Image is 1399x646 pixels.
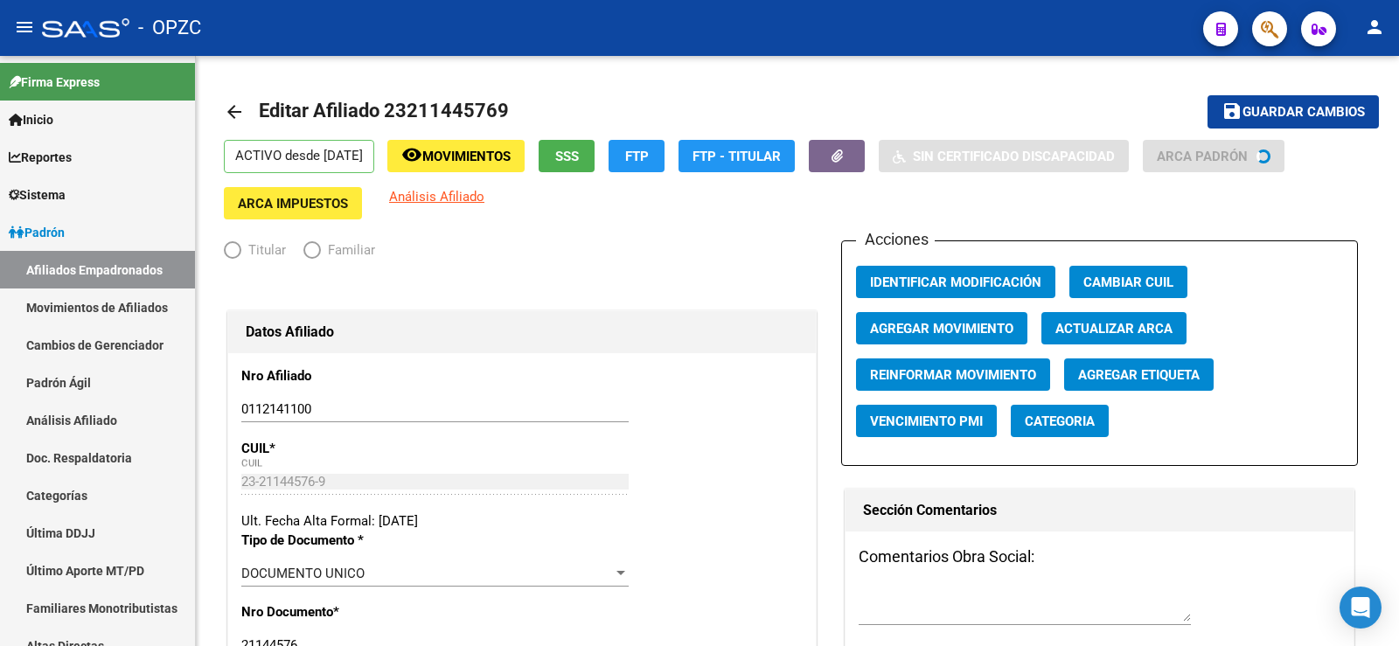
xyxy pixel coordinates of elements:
[856,358,1050,391] button: Reinformar Movimiento
[1083,274,1173,290] span: Cambiar CUIL
[1222,101,1242,122] mat-icon: save
[224,187,362,219] button: ARCA Impuestos
[879,140,1129,172] button: Sin Certificado Discapacidad
[539,140,595,172] button: SSS
[138,9,201,47] span: - OPZC
[1364,17,1385,38] mat-icon: person
[422,149,511,164] span: Movimientos
[870,321,1013,337] span: Agregar Movimiento
[241,531,410,550] p: Tipo de Documento *
[1078,367,1200,383] span: Agregar Etiqueta
[224,101,245,122] mat-icon: arrow_back
[609,140,665,172] button: FTP
[389,189,484,205] span: Análisis Afiliado
[224,140,374,173] p: ACTIVO desde [DATE]
[1069,266,1187,298] button: Cambiar CUIL
[679,140,795,172] button: FTP - Titular
[241,366,410,386] p: Nro Afiliado
[1157,149,1248,164] span: ARCA Padrón
[241,566,365,581] span: DOCUMENTO UNICO
[1011,405,1109,437] button: Categoria
[870,413,983,429] span: Vencimiento PMI
[859,545,1340,569] h3: Comentarios Obra Social:
[321,240,375,260] span: Familiar
[9,110,53,129] span: Inicio
[401,144,422,165] mat-icon: remove_red_eye
[241,511,803,531] div: Ult. Fecha Alta Formal: [DATE]
[387,140,525,172] button: Movimientos
[1208,95,1379,128] button: Guardar cambios
[241,240,286,260] span: Titular
[870,367,1036,383] span: Reinformar Movimiento
[246,318,798,346] h1: Datos Afiliado
[1025,413,1095,429] span: Categoria
[224,246,393,261] mat-radio-group: Elija una opción
[14,17,35,38] mat-icon: menu
[241,602,410,622] p: Nro Documento
[625,149,649,164] span: FTP
[1242,105,1365,121] span: Guardar cambios
[1055,321,1173,337] span: Actualizar ARCA
[238,196,348,212] span: ARCA Impuestos
[9,185,66,205] span: Sistema
[856,405,997,437] button: Vencimiento PMI
[856,227,935,252] h3: Acciones
[9,73,100,92] span: Firma Express
[856,312,1027,344] button: Agregar Movimiento
[856,266,1055,298] button: Identificar Modificación
[1064,358,1214,391] button: Agregar Etiqueta
[9,223,65,242] span: Padrón
[555,149,579,164] span: SSS
[1143,140,1284,172] button: ARCA Padrón
[1041,312,1187,344] button: Actualizar ARCA
[9,148,72,167] span: Reportes
[1340,587,1382,629] div: Open Intercom Messenger
[870,274,1041,290] span: Identificar Modificación
[259,100,509,122] span: Editar Afiliado 23211445769
[913,149,1115,164] span: Sin Certificado Discapacidad
[241,439,410,458] p: CUIL
[693,149,781,164] span: FTP - Titular
[863,497,1335,524] h1: Sección Comentarios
